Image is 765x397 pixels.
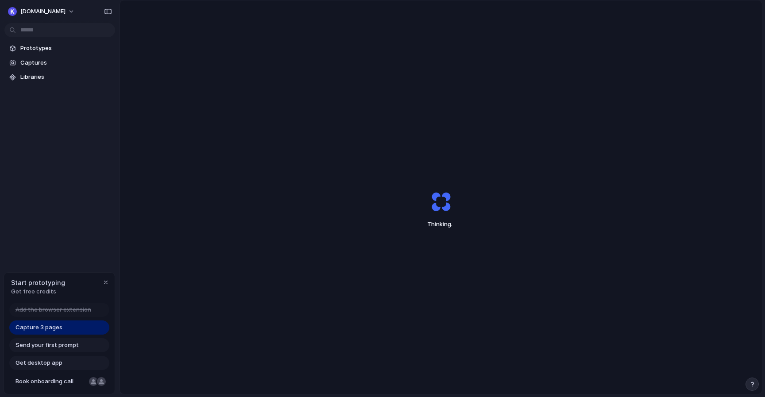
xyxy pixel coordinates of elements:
a: Book onboarding call [9,374,109,389]
span: . [451,220,452,227]
button: [DOMAIN_NAME] [4,4,79,19]
span: Libraries [20,73,112,81]
span: Add the browser extension [15,305,91,314]
a: Libraries [4,70,115,84]
a: Get desktop app [9,356,109,370]
a: Prototypes [4,42,115,55]
span: Get free credits [11,287,65,296]
span: Get desktop app [15,358,62,367]
span: Prototypes [20,44,112,53]
span: Capture 3 pages [15,323,62,332]
span: Send your first prompt [15,341,79,350]
a: Captures [4,56,115,69]
span: Start prototyping [11,278,65,287]
span: [DOMAIN_NAME] [20,7,66,16]
span: Book onboarding call [15,377,85,386]
span: Thinking [410,220,471,229]
div: Nicole Kubica [88,376,99,387]
span: Captures [20,58,112,67]
div: Christian Iacullo [96,376,107,387]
